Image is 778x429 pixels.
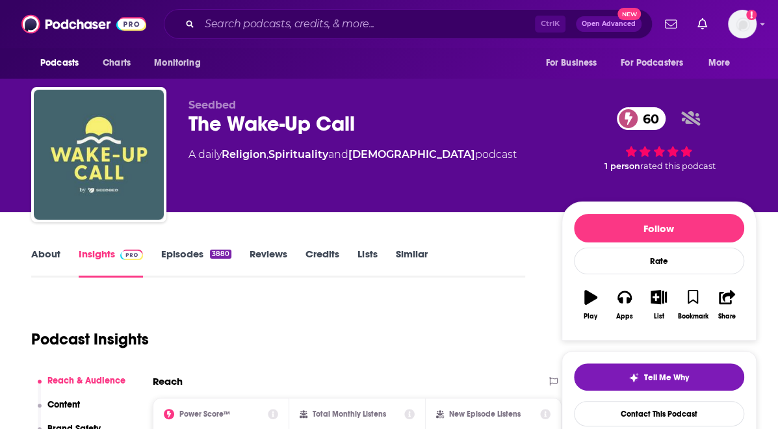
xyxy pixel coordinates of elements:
span: Podcasts [40,54,79,72]
button: Share [710,281,744,328]
a: Credits [305,248,339,278]
h1: Podcast Insights [31,330,149,349]
a: Show notifications dropdown [660,13,682,35]
div: Play [584,313,597,320]
h2: Reach [153,375,183,387]
button: open menu [612,51,702,75]
span: Open Advanced [582,21,636,27]
img: The Wake-Up Call [34,90,164,220]
a: Episodes3880 [161,248,231,278]
img: User Profile [728,10,757,38]
img: Podchaser Pro [120,250,143,260]
div: Bookmark [677,313,708,320]
span: For Podcasters [621,54,683,72]
span: More [708,54,731,72]
h2: Total Monthly Listens [313,409,386,419]
span: Tell Me Why [644,372,689,383]
span: Seedbed [188,99,236,111]
a: About [31,248,60,278]
a: Charts [94,51,138,75]
svg: Add a profile image [746,10,757,20]
span: Charts [103,54,131,72]
span: , [266,148,268,161]
button: Reach & Audience [38,375,126,399]
button: tell me why sparkleTell Me Why [574,363,744,391]
button: Play [574,281,608,328]
div: 60 1 personrated this podcast [562,99,757,179]
a: Spirituality [268,148,328,161]
span: 1 person [604,161,640,171]
button: Content [38,399,81,423]
span: Logged in as eseto [728,10,757,38]
a: 60 [617,107,666,130]
div: 3880 [210,250,231,259]
div: A daily podcast [188,147,517,162]
input: Search podcasts, credits, & more... [200,14,535,34]
a: [DEMOGRAPHIC_DATA] [348,148,475,161]
div: Rate [574,248,744,274]
button: List [642,281,675,328]
a: Contact This Podcast [574,401,744,426]
img: tell me why sparkle [629,372,639,383]
div: List [654,313,664,320]
img: Podchaser - Follow, Share and Rate Podcasts [21,12,146,36]
button: Show profile menu [728,10,757,38]
div: Share [718,313,736,320]
span: Ctrl K [535,16,565,32]
a: Show notifications dropdown [692,13,712,35]
span: Monitoring [154,54,200,72]
div: Apps [616,313,633,320]
button: open menu [536,51,613,75]
button: Follow [574,214,744,242]
button: Open AdvancedNew [576,16,642,32]
span: For Business [545,54,597,72]
a: Religion [222,148,266,161]
a: InsightsPodchaser Pro [79,248,143,278]
p: Content [47,399,80,410]
span: rated this podcast [640,161,716,171]
a: Lists [357,248,377,278]
span: New [617,8,641,20]
button: open menu [145,51,217,75]
span: 60 [630,107,666,130]
button: open menu [699,51,747,75]
h2: Power Score™ [179,409,230,419]
a: Reviews [250,248,287,278]
h2: New Episode Listens [449,409,521,419]
button: Bookmark [676,281,710,328]
span: and [328,148,348,161]
p: Reach & Audience [47,375,125,386]
div: Search podcasts, credits, & more... [164,9,653,39]
button: Apps [608,281,642,328]
a: Similar [395,248,427,278]
button: open menu [31,51,96,75]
